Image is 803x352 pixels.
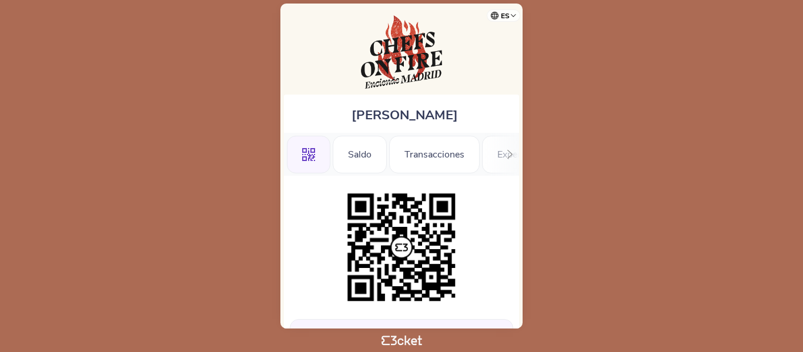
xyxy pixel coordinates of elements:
div: Experiencias [482,136,565,173]
a: Saldo [333,147,387,160]
a: Transacciones [389,147,480,160]
img: 5822134add83486c9cd25c17efe9758f.png [342,187,461,307]
img: Chefs on Fire Madrid 2025 [361,15,442,89]
div: Transacciones [389,136,480,173]
a: Experiencias [482,147,565,160]
div: Saldo [333,136,387,173]
span: [PERSON_NAME] [352,106,458,124]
